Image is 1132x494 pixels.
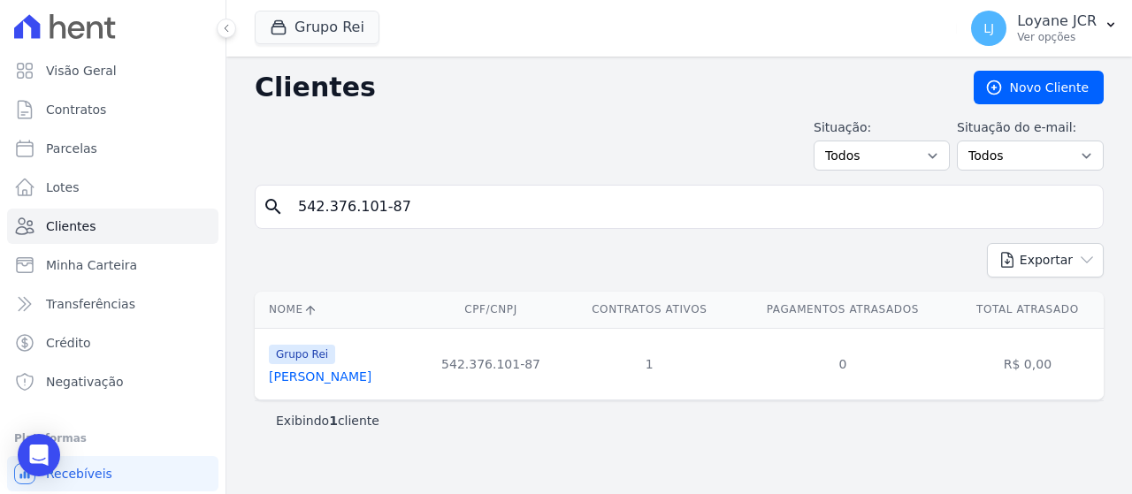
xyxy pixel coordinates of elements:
[255,11,379,44] button: Grupo Rei
[276,412,379,429] p: Exibindo cliente
[974,71,1104,104] a: Novo Cliente
[7,92,218,127] a: Contratos
[734,328,952,399] td: 0
[7,170,218,205] a: Lotes
[46,465,112,483] span: Recebíveis
[46,140,97,157] span: Parcelas
[14,428,211,449] div: Plataformas
[7,131,218,166] a: Parcelas
[1017,12,1097,30] p: Loyane JCR
[952,292,1104,328] th: Total Atrasado
[987,243,1104,277] button: Exportar
[7,209,218,244] a: Clientes
[18,434,60,476] div: Open Intercom Messenger
[7,247,218,283] a: Minha Carteira
[263,196,284,217] i: search
[46,101,106,118] span: Contratos
[7,364,218,399] a: Negativação
[734,292,952,328] th: Pagamentos Atrasados
[269,345,335,364] span: Grupo Rei
[1017,30,1097,44] p: Ver opções
[565,292,734,328] th: Contratos Ativos
[565,328,734,399] td: 1
[983,22,994,34] span: LJ
[287,189,1096,224] input: Buscar por nome, CPF ou e-mail
[46,334,91,352] span: Crédito
[46,256,137,274] span: Minha Carteira
[957,4,1132,53] button: LJ Loyane JCR Ver opções
[7,53,218,88] a: Visão Geral
[46,217,96,235] span: Clientes
[269,369,371,384] a: [PERSON_NAME]
[7,286,218,322] a: Transferências
[7,325,218,361] a: Crédito
[417,292,564,328] th: CPF/CNPJ
[46,295,135,313] span: Transferências
[46,62,117,80] span: Visão Geral
[255,292,417,328] th: Nome
[7,456,218,491] a: Recebíveis
[329,414,338,428] b: 1
[957,118,1104,137] label: Situação do e-mail:
[417,328,564,399] td: 542.376.101-87
[952,328,1104,399] td: R$ 0,00
[46,179,80,196] span: Lotes
[255,72,945,103] h2: Clientes
[46,373,124,391] span: Negativação
[814,118,950,137] label: Situação:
